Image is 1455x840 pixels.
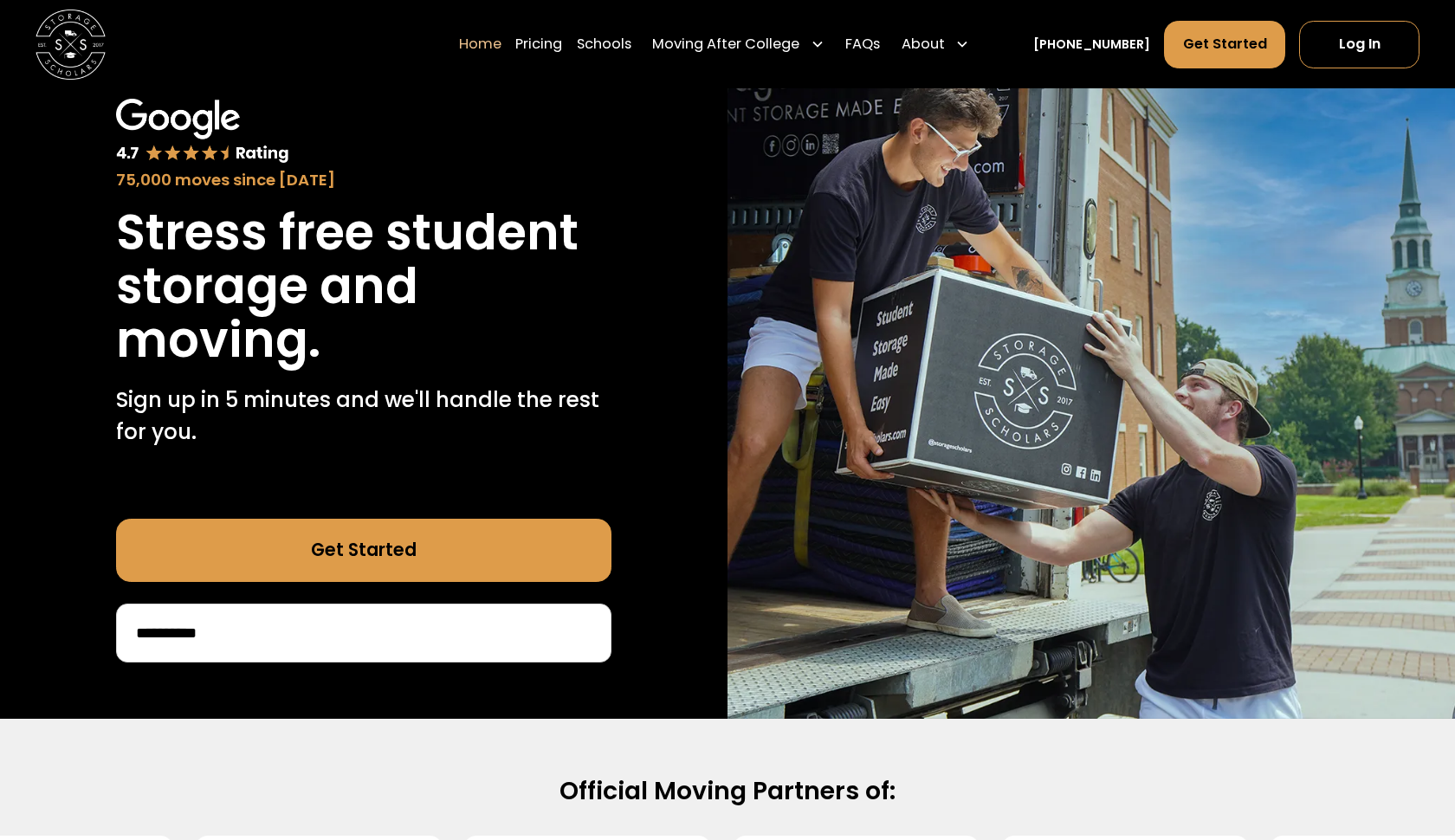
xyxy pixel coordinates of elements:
[116,99,289,165] img: Google 4.7 star rating
[1299,21,1419,68] a: Log In
[1164,21,1285,68] a: Get Started
[116,168,611,192] div: 75,000 moves since [DATE]
[515,19,562,68] a: Pricing
[36,9,107,80] img: Storage Scholars main logo
[1033,35,1150,53] a: [PHONE_NUMBER]
[36,9,107,80] a: home
[116,519,611,582] a: Get Started
[162,775,1294,807] h2: Official Moving Partners of:
[902,34,945,55] div: About
[116,206,611,366] h1: Stress free student storage and moving.
[845,19,880,68] a: FAQs
[652,34,799,55] div: Moving After College
[116,384,611,449] p: Sign up in 5 minutes and we'll handle the rest for you.
[895,19,977,68] div: About
[727,42,1455,719] img: Storage Scholars makes moving and storage easy.
[645,19,831,68] div: Moving After College
[577,19,631,68] a: Schools
[459,19,501,68] a: Home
